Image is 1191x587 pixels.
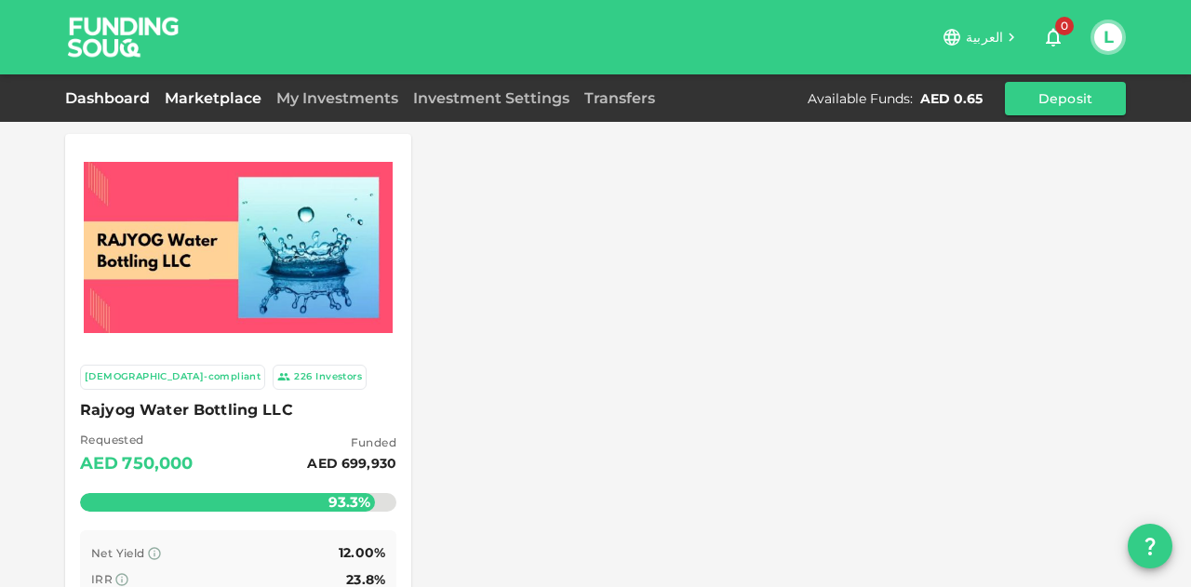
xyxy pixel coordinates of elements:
[85,369,261,385] div: [DEMOGRAPHIC_DATA]-compliant
[157,89,269,107] a: Marketplace
[269,89,406,107] a: My Investments
[91,546,145,560] span: Net Yield
[80,431,194,449] span: Requested
[1005,82,1126,115] button: Deposit
[80,397,396,423] span: Rajyog Water Bottling LLC
[920,89,983,108] div: AED 0.65
[577,89,662,107] a: Transfers
[966,29,1003,46] span: العربية
[1055,17,1074,35] span: 0
[84,162,393,333] img: Marketplace Logo
[307,434,396,452] span: Funded
[1094,23,1122,51] button: L
[1128,524,1172,568] button: question
[91,572,113,586] span: IRR
[294,369,312,385] div: 226
[315,369,362,385] div: Investors
[808,89,913,108] div: Available Funds :
[406,89,577,107] a: Investment Settings
[339,544,385,561] span: 12.00%
[1035,19,1072,56] button: 0
[65,89,157,107] a: Dashboard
